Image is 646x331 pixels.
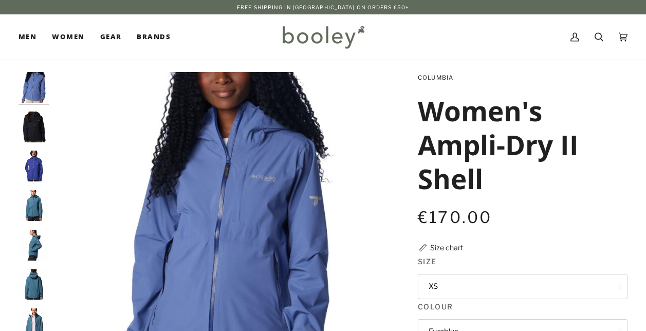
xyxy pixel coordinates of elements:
span: Gear [100,32,122,42]
img: Columbia Women's Ampli-Dry II Shell Eve - Booley Galway [19,72,49,103]
a: Men [19,14,44,60]
p: Free Shipping in [GEOGRAPHIC_DATA] on Orders €50+ [237,3,409,11]
a: Columbia [418,74,454,81]
span: Size [418,256,437,267]
img: Columbia Women's Ampli-Dry II Shell Black - Booley Galway [19,112,49,142]
a: Women [44,14,92,60]
span: Men [19,32,36,42]
button: XS [418,274,627,299]
img: Columbia Women's Ampli-Dry II Shell Everblue - Booley Galway [19,190,49,221]
span: €170.00 [418,208,492,227]
img: Columbia Women's Ampli-Dry II Shell Clematis Blue - Booley Galway [19,151,49,181]
a: Brands [129,14,178,60]
a: Gear [93,14,130,60]
img: Booley [278,22,368,52]
img: Columbia Women's Ampli-Dry II Shell Everblue - Booley Galway [19,269,49,300]
span: Women [52,32,84,42]
span: Colour [418,301,453,312]
img: Columbia Women's Ampli-Dry II Shell Everblue - Booley Galway [19,230,49,261]
span: Brands [137,32,171,42]
h1: Women's Ampli-Dry II Shell [418,94,620,195]
div: Size chart [430,242,463,253]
